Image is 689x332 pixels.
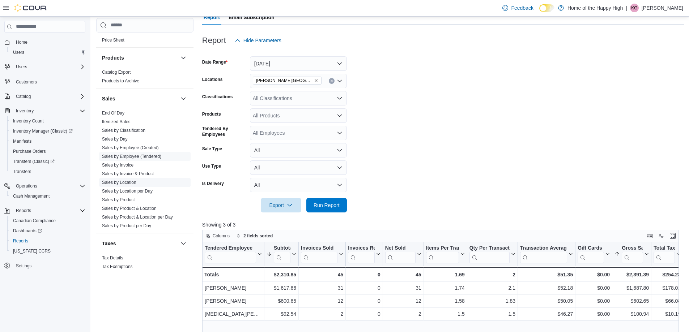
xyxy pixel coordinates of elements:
[385,245,415,252] div: Net Sold
[348,245,374,252] div: Invoices Ref
[10,167,85,176] span: Transfers
[314,202,340,209] span: Run Report
[102,128,145,133] a: Sales by Classification
[385,284,421,292] div: 31
[102,162,133,168] span: Sales by Invoice
[102,264,133,270] span: Tax Exemptions
[204,270,262,279] div: Totals
[102,78,139,83] a: Products to Archive
[520,284,573,292] div: $52.18
[202,111,221,117] label: Products
[13,262,34,270] a: Settings
[202,59,228,65] label: Date Range
[301,270,343,279] div: 45
[622,245,643,263] div: Gross Sales
[203,232,233,240] button: Columns
[267,245,296,263] button: Subtotal
[205,284,262,292] div: [PERSON_NAME]
[385,297,421,305] div: 12
[13,159,55,164] span: Transfers (Classic)
[232,33,284,48] button: Hide Parameters
[102,70,131,75] a: Catalog Export
[179,239,188,248] button: Taxes
[274,245,290,263] div: Subtotal
[7,191,88,201] button: Cash Management
[10,157,58,166] a: Transfers (Classic)
[348,284,380,292] div: 0
[102,180,136,185] span: Sales by Location
[10,237,85,245] span: Reports
[102,136,128,142] span: Sales by Day
[102,137,128,142] a: Sales by Day
[102,154,161,159] a: Sales by Employee (Tendered)
[1,181,88,191] button: Operations
[102,37,124,43] span: Price Sheet
[337,130,343,136] button: Open list of options
[16,79,37,85] span: Customers
[16,39,27,45] span: Home
[102,206,157,211] span: Sales by Product & Location
[13,38,30,47] a: Home
[102,240,116,247] h3: Taxes
[329,78,335,84] button: Clear input
[348,297,380,305] div: 0
[16,108,34,114] span: Inventory
[469,245,509,252] div: Qty Per Transaction
[337,95,343,101] button: Open list of options
[16,94,31,99] span: Catalog
[7,216,88,226] button: Canadian Compliance
[426,297,465,305] div: 1.58
[7,226,88,236] a: Dashboards
[10,227,85,235] span: Dashboards
[614,310,649,318] div: $100.94
[654,297,681,305] div: $66.08
[102,197,135,202] a: Sales by Product
[102,206,157,211] a: Sales by Product & Location
[102,188,153,194] span: Sales by Location per Day
[7,156,88,167] a: Transfers (Classic)
[202,77,223,82] label: Locations
[520,270,573,279] div: $51.35
[630,4,639,12] div: Krystle Glover
[426,245,464,263] button: Items Per Transaction
[10,48,85,57] span: Users
[179,53,188,62] button: Products
[102,95,178,102] button: Sales
[631,4,637,12] span: KG
[213,233,230,239] span: Columns
[96,254,193,274] div: Taxes
[520,245,567,252] div: Transaction Average
[267,270,296,279] div: $2,310.85
[578,310,610,318] div: $0.00
[250,56,347,71] button: [DATE]
[301,245,337,263] div: Invoices Sold
[102,111,124,116] a: End Of Day
[520,310,573,318] div: $46.27
[267,297,296,305] div: $600.65
[520,297,573,305] div: $50.05
[348,310,380,318] div: 0
[202,94,233,100] label: Classifications
[243,233,273,239] span: 2 fields sorted
[102,215,173,220] a: Sales by Product & Location per Day
[654,245,681,263] button: Total Tax
[301,310,343,318] div: 2
[1,62,88,72] button: Users
[511,4,533,12] span: Feedback
[4,34,85,290] nav: Complex example
[13,49,24,55] span: Users
[622,245,643,252] div: Gross Sales
[578,245,604,263] div: Gift Card Sales
[205,310,262,318] div: [MEDICAL_DATA][PERSON_NAME]
[102,145,159,150] a: Sales by Employee (Created)
[7,146,88,156] button: Purchase Orders
[10,117,85,125] span: Inventory Count
[13,182,85,190] span: Operations
[645,232,654,240] button: Keyboard shortcuts
[1,206,88,216] button: Reports
[7,116,88,126] button: Inventory Count
[229,10,275,25] span: Email Subscription
[348,245,374,263] div: Invoices Ref
[337,78,343,84] button: Open list of options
